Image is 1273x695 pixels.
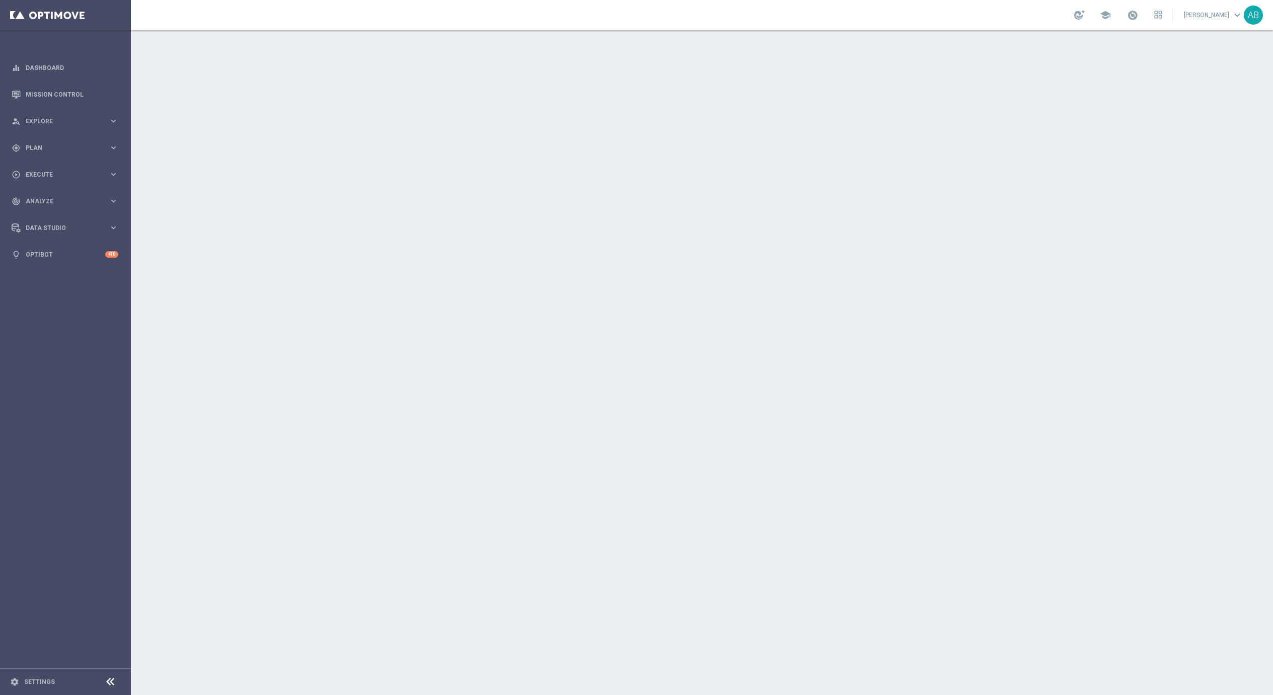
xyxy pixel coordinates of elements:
[11,197,119,205] button: track_changes Analyze keyboard_arrow_right
[26,81,118,108] a: Mission Control
[11,171,119,179] button: play_circle_outline Execute keyboard_arrow_right
[12,117,21,126] i: person_search
[109,223,118,233] i: keyboard_arrow_right
[26,54,118,81] a: Dashboard
[12,81,118,108] div: Mission Control
[109,170,118,179] i: keyboard_arrow_right
[26,118,109,124] span: Explore
[12,241,118,268] div: Optibot
[26,225,109,231] span: Data Studio
[12,170,21,179] i: play_circle_outline
[12,197,109,206] div: Analyze
[11,224,119,232] button: Data Studio keyboard_arrow_right
[105,251,118,258] div: +10
[1244,6,1263,25] div: AB
[12,250,21,259] i: lightbulb
[12,117,109,126] div: Explore
[109,116,118,126] i: keyboard_arrow_right
[26,145,109,151] span: Plan
[26,172,109,178] span: Execute
[26,241,105,268] a: Optibot
[12,197,21,206] i: track_changes
[12,223,109,233] div: Data Studio
[11,64,119,72] button: equalizer Dashboard
[109,143,118,152] i: keyboard_arrow_right
[11,117,119,125] button: person_search Explore keyboard_arrow_right
[10,677,19,686] i: settings
[1232,10,1243,21] span: keyboard_arrow_down
[1100,10,1111,21] span: school
[12,143,109,152] div: Plan
[12,54,118,81] div: Dashboard
[26,198,109,204] span: Analyze
[109,196,118,206] i: keyboard_arrow_right
[1183,8,1244,23] a: [PERSON_NAME]keyboard_arrow_down
[11,144,119,152] button: gps_fixed Plan keyboard_arrow_right
[24,679,55,685] a: Settings
[11,91,119,99] button: Mission Control
[12,63,21,72] i: equalizer
[11,251,119,259] button: lightbulb Optibot +10
[12,170,109,179] div: Execute
[12,143,21,152] i: gps_fixed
